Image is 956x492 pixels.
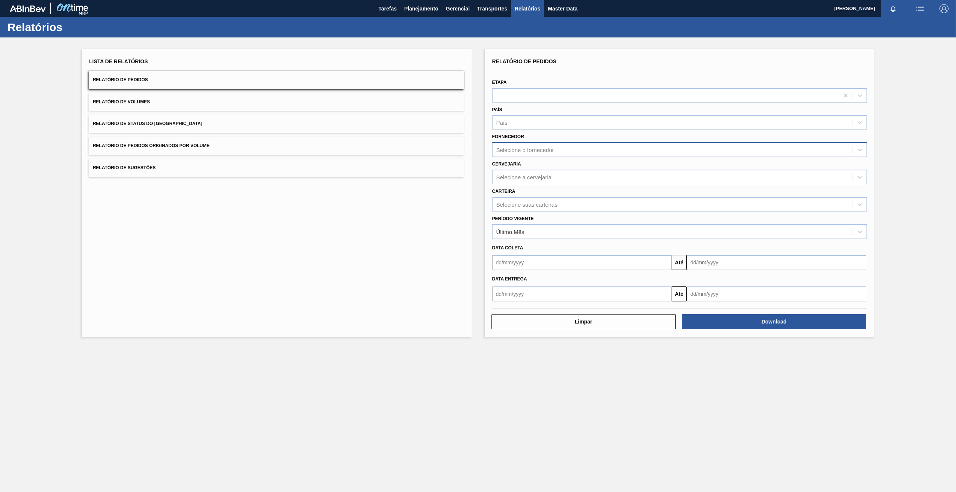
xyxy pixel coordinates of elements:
[492,58,557,64] span: Relatório de Pedidos
[378,4,397,13] span: Tarefas
[940,4,949,13] img: Logout
[492,245,523,250] span: Data coleta
[492,107,502,112] label: País
[89,115,464,133] button: Relatório de Status do [GEOGRAPHIC_DATA]
[916,4,925,13] img: userActions
[515,4,540,13] span: Relatórios
[687,286,866,301] input: dd/mm/yyyy
[93,121,202,126] span: Relatório de Status do [GEOGRAPHIC_DATA]
[492,286,672,301] input: dd/mm/yyyy
[93,99,150,104] span: Relatório de Volumes
[881,3,905,14] button: Notificações
[89,58,148,64] span: Lista de Relatórios
[672,286,687,301] button: Até
[496,228,524,235] div: Último Mês
[10,5,46,12] img: TNhmsLtSVTkK8tSr43FrP2fwEKptu5GPRR3wAAAABJRU5ErkJggg==
[496,174,552,180] div: Selecione a cervejaria
[492,216,534,221] label: Período Vigente
[687,255,866,270] input: dd/mm/yyyy
[491,314,676,329] button: Limpar
[446,4,470,13] span: Gerencial
[89,71,464,89] button: Relatório de Pedidos
[672,255,687,270] button: Até
[404,4,438,13] span: Planejamento
[93,143,210,148] span: Relatório de Pedidos Originados por Volume
[89,93,464,111] button: Relatório de Volumes
[89,159,464,177] button: Relatório de Sugestões
[492,276,527,282] span: Data entrega
[93,77,148,82] span: Relatório de Pedidos
[93,165,156,170] span: Relatório de Sugestões
[492,189,515,194] label: Carteira
[492,161,521,167] label: Cervejaria
[492,80,507,85] label: Etapa
[496,119,508,126] div: País
[496,147,554,153] div: Selecione o fornecedor
[682,314,866,329] button: Download
[496,201,557,207] div: Selecione suas carteiras
[477,4,507,13] span: Transportes
[89,137,464,155] button: Relatório de Pedidos Originados por Volume
[492,255,672,270] input: dd/mm/yyyy
[492,134,524,139] label: Fornecedor
[7,23,140,31] h1: Relatórios
[548,4,577,13] span: Master Data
